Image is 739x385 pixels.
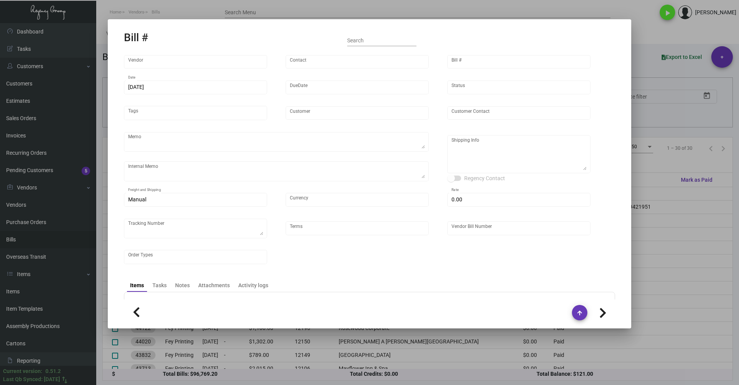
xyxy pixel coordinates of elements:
div: 0.51.2 [45,367,61,375]
span: Regency Contact [464,174,505,183]
div: Tasks [152,281,167,290]
div: Attachments [198,281,230,290]
div: Notes [175,281,190,290]
div: Activity logs [238,281,268,290]
div: Last Qb Synced: [DATE] [3,375,60,383]
h2: Bill # [124,31,148,44]
div: Items [130,281,144,290]
div: Current version: [3,367,42,375]
span: Manual [128,196,146,203]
